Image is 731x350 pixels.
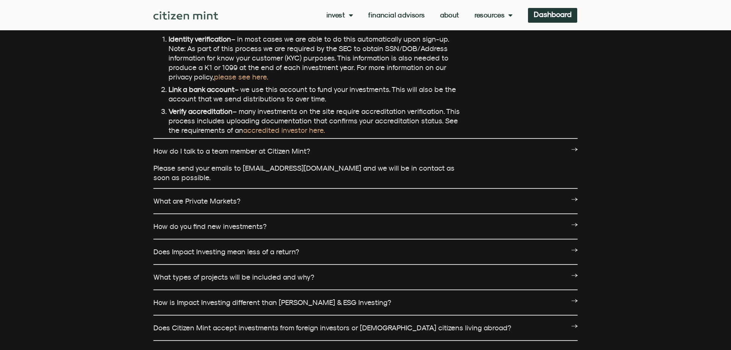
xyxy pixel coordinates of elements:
img: Citizen Mint [153,11,218,20]
strong: Link a bank account [169,85,234,93]
div: What types of projects will be included and why? [153,265,578,290]
a: Financial Advisors [368,11,425,19]
div: Does Citizen Mint accept investments from foreign investors or [DEMOGRAPHIC_DATA] citizens living... [153,316,578,341]
a: What types of projects will be included and why? [153,273,314,281]
a: How do you find new investments? [153,222,267,230]
div: Does Impact Investing mean less of a return? [153,240,578,265]
a: please see here. [214,73,268,81]
div: What are Private Markets? [153,189,578,214]
li: – many investments on the site require accreditation verification. This process includes uploadin... [169,107,464,135]
div: How is Impact Investing different than [PERSON_NAME] & ESG Investing? [153,290,578,316]
a: Invest [326,11,353,19]
a: Does Impact Investing mean less of a return? [153,247,299,256]
a: Resources [475,11,513,19]
a: Dashboard [528,8,577,23]
strong: Identity verification [169,35,231,43]
div: How do I open an Account? [153,20,578,139]
nav: Menu [326,11,513,19]
div: How do you find new investments? [153,214,578,240]
strong: Verify accreditation [169,107,233,115]
div: How do I talk to a team member at Citizen Mint? [153,139,578,163]
span: – we use this account to fund your investments. This will also be the account that we send distri... [169,85,456,103]
a: Does Citizen Mint accept investments from foreign investors or [DEMOGRAPHIC_DATA] citizens living... [153,324,511,332]
a: What are Private Markets? [153,197,241,205]
span: Please send your emails to [EMAIL_ADDRESS][DOMAIN_NAME] and we will be in contact as soon as poss... [153,164,455,182]
a: How is Impact Investing different than [PERSON_NAME] & ESG Investing? [153,298,391,306]
a: How do I talk to a team member at Citizen Mint? [153,147,310,155]
a: accredited investor here. [243,126,325,134]
a: About [440,11,459,19]
span: – in most cases we are able to do this automatically upon sign-up. Note: As part of this process ... [169,35,449,81]
div: How do I talk to a team member at Citizen Mint? [153,163,578,188]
